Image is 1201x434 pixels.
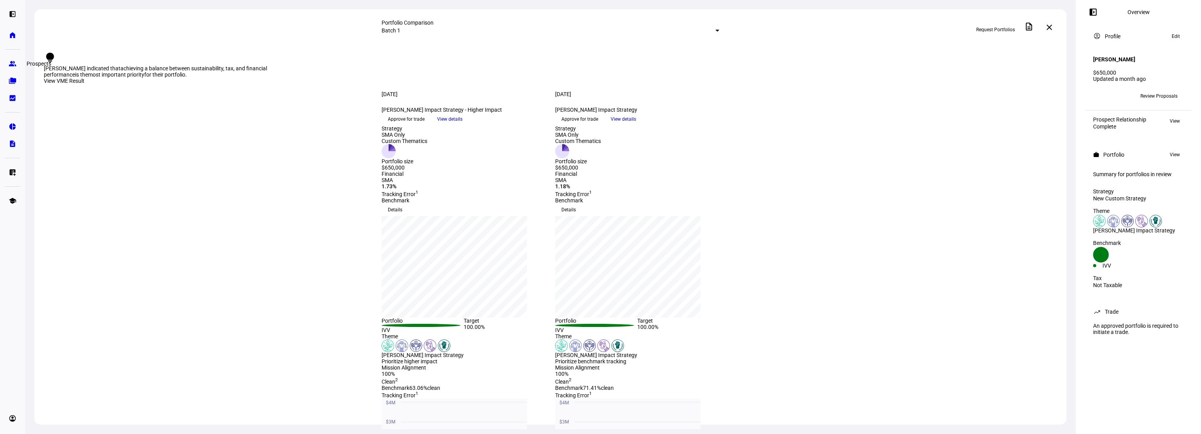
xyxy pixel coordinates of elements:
eth-mat-symbol: left_panel_open [9,10,16,18]
span: Tracking Error [382,191,418,197]
div: [DATE] [382,91,546,97]
img: racialJustice.colored.svg [611,339,624,352]
div: Portfolio Comparison [382,20,719,26]
div: 100.00% [464,324,546,333]
eth-mat-symbol: pie_chart [9,123,16,130]
span: Clean [555,379,572,385]
div: Theme [1093,208,1184,214]
sup: 1 [416,391,418,396]
img: humanRights.colored.svg [1121,215,1134,227]
div: Summary for portfolios in review [1093,171,1184,177]
div: SMA [382,177,546,183]
button: Edit [1168,32,1184,41]
span: View [1170,150,1180,159]
div: Strategy [382,125,427,132]
mat-icon: description [1024,22,1034,31]
span: Benchmark [555,385,583,391]
img: democracy.colored.svg [396,339,408,352]
img: climateChange.colored.svg [555,339,568,352]
div: chart, 1 series [382,216,527,318]
button: View [1166,150,1184,159]
div: 100% [382,371,546,377]
img: democracy.colored.svg [569,339,582,352]
img: humanRights.colored.svg [583,339,596,352]
a: group [5,56,20,71]
mat-icon: trending_up [1093,308,1101,316]
eth-panel-overview-card-header: Trade [1093,307,1184,316]
sup: 2 [395,377,398,382]
span: Benchmark [382,385,409,391]
eth-panel-overview-card-header: Portfolio [1093,150,1184,159]
div: Profile [1105,33,1120,39]
span: Details [561,204,576,216]
div: Prospect Relationship [1093,116,1146,123]
h4: [PERSON_NAME] [1093,56,1135,63]
a: View details [604,116,642,122]
eth-mat-symbol: bid_landscape [9,94,16,102]
span: Request Portfolios [976,23,1015,36]
eth-panel-overview-card-header: Profile [1093,32,1184,41]
div: Not Taxable [1093,282,1184,288]
a: description [5,136,20,152]
button: Review Proposals [1134,90,1184,102]
div: Theme [382,333,546,339]
span: View [1170,116,1180,126]
div: View VME Result [44,78,1057,85]
img: climateChange.colored.svg [1093,215,1106,227]
div: Benchmark [555,197,719,204]
div: Overview [1128,9,1150,15]
eth-mat-symbol: list_alt_add [9,168,16,176]
div: [PERSON_NAME] indicated that is the for their portfolio. [44,65,271,78]
text: $3M [386,419,395,425]
div: Prospects [23,59,54,68]
mat-icon: work [1093,152,1099,158]
a: View details [431,116,469,122]
div: New Custom Strategy [1093,195,1184,202]
a: bid_landscape [5,90,20,106]
div: Portfolio size [555,158,601,164]
div: Financial [555,171,719,177]
mat-select-trigger: Batch 1 [382,27,400,34]
mat-icon: left_panel_open [1088,7,1098,17]
div: IVV [555,327,637,333]
div: Complete [1093,123,1146,130]
div: Strategy [1093,188,1184,195]
mat-icon: close [1045,23,1054,32]
div: Tax [1093,275,1184,281]
span: TB [1097,93,1102,99]
div: Strategy [555,125,601,132]
div: [PERSON_NAME] Impact Strategy [555,352,719,358]
eth-mat-symbol: home [9,31,16,39]
div: Portfolio [382,318,464,324]
sup: 1 [589,189,592,195]
img: humanRights.colored.svg [410,339,422,352]
eth-mat-symbol: description [9,140,16,148]
button: Approve for trade [382,113,431,125]
div: Mission Alignment [555,364,719,371]
div: Financial [382,171,546,177]
div: Custom Thematics [555,138,601,144]
eth-mat-symbol: group [9,60,16,68]
span: Approve for trade [561,113,598,125]
div: 100% [555,371,719,377]
span: Tracking Error [555,392,592,398]
span: most important priority [88,71,144,78]
span: Details [388,204,402,216]
span: 71.41% clean [583,385,614,391]
eth-mat-symbol: folder_copy [9,77,16,85]
span: Edit [1172,32,1180,41]
img: racialJustice.colored.svg [438,339,450,352]
button: Request Portfolios [970,23,1021,36]
text: $4M [386,400,395,405]
span: View details [611,113,636,125]
span: Tracking Error [555,191,592,197]
mat-icon: lightbulb [44,52,56,64]
span: View details [437,113,462,125]
span: Approve for trade [388,113,425,125]
div: Updated a month ago [1093,76,1184,82]
div: [PERSON_NAME] Impact Strategy [555,107,719,113]
div: Target [637,318,719,324]
div: Prioritize benchmark tracking [555,358,719,364]
text: $4M [559,400,569,405]
div: $650,000 [1093,70,1184,76]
